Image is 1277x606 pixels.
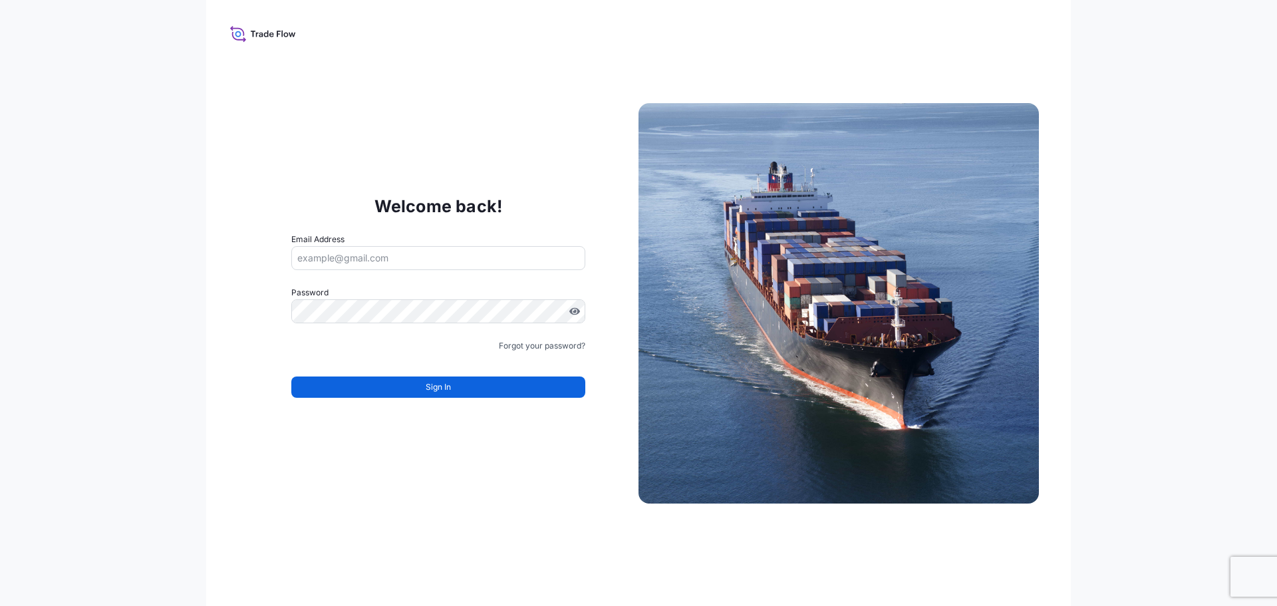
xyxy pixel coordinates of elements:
[291,233,345,246] label: Email Address
[638,103,1039,504] img: Ship illustration
[291,286,585,299] label: Password
[291,246,585,270] input: example@gmail.com
[291,377,585,398] button: Sign In
[374,196,503,217] p: Welcome back!
[499,339,585,353] a: Forgot your password?
[426,380,451,394] span: Sign In
[569,306,580,317] button: Show password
